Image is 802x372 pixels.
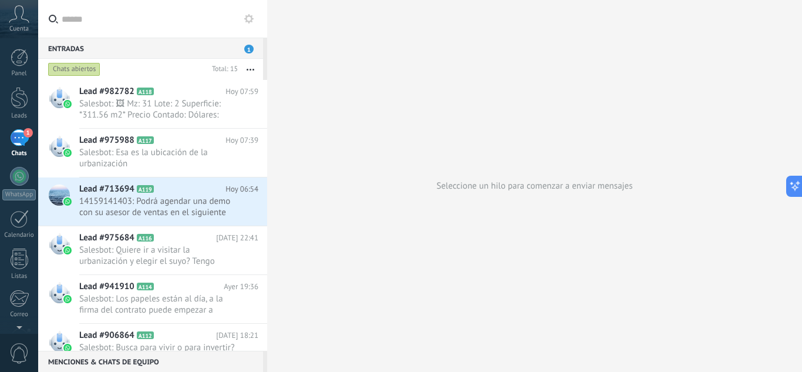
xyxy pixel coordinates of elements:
[216,232,258,244] span: [DATE] 22:41
[38,275,267,323] a: Lead #941910 A114 Ayer 19:36 Salesbot: Los papeles están al día, a la firma del contrato puede em...
[137,185,154,193] span: A119
[38,129,267,177] a: Lead #975988 A117 Hoy 07:39 Salesbot: Esa es la ubicación de la urbanización
[244,45,254,53] span: 1
[79,98,236,120] span: Salesbot: 🖼 Mz: 31 Lote: 2 Superficie: *311.56 m2* Precio Contado: Dólares: 9.348,80 $us - Bolivi...
[2,232,36,239] div: Calendario
[38,177,267,226] a: Lead #713694 A119 Hoy 06:54 14159141403: Podrá agendar una demo con su asesor de ventas en el sig...
[224,281,258,293] span: Ayer 19:36
[38,324,267,361] a: Lead #906864 A112 [DATE] 18:21 Salesbot: Busca para vivir o para invertir?
[79,244,236,267] span: Salesbot: Quiere ir a visitar la urbanización y elegir el suyo? Tengo salidas todos los días en c...
[79,330,134,341] span: Lead #906864
[63,197,72,206] img: waba.svg
[38,226,267,274] a: Lead #975684 A116 [DATE] 22:41 Salesbot: Quiere ir a visitar la urbanización y elegir el suyo? Te...
[2,70,36,78] div: Panel
[2,150,36,157] div: Chats
[137,331,154,339] span: A112
[79,135,134,146] span: Lead #975988
[63,295,72,303] img: waba.svg
[238,59,263,80] button: Más
[207,63,238,75] div: Total: 15
[79,196,236,218] span: 14159141403: Podrá agendar una demo con su asesor de ventas en el siguiente link: [URL][DOMAIN_NAME]
[23,128,33,138] span: 1
[137,88,154,95] span: A118
[48,62,100,76] div: Chats abiertos
[79,232,134,244] span: Lead #975684
[9,25,29,33] span: Cuenta
[137,234,154,242] span: A116
[2,189,36,200] div: WhatsApp
[137,136,154,144] span: A117
[79,293,236,316] span: Salesbot: Los papeles están al día, a la firma del contrato puede empezar a construir
[79,281,134,293] span: Lead #941910
[63,246,72,254] img: waba.svg
[225,86,258,98] span: Hoy 07:59
[225,135,258,146] span: Hoy 07:39
[63,149,72,157] img: waba.svg
[216,330,258,341] span: [DATE] 18:21
[2,273,36,280] div: Listas
[38,80,267,128] a: Lead #982782 A118 Hoy 07:59 Salesbot: 🖼 Mz: 31 Lote: 2 Superficie: *311.56 m2* Precio Contado: Dó...
[137,283,154,290] span: A114
[79,86,134,98] span: Lead #982782
[79,342,236,353] span: Salesbot: Busca para vivir o para invertir?
[79,183,134,195] span: Lead #713694
[79,147,236,169] span: Salesbot: Esa es la ubicación de la urbanización
[63,100,72,108] img: waba.svg
[63,344,72,352] img: waba.svg
[2,112,36,120] div: Leads
[38,351,263,372] div: Menciones & Chats de equipo
[2,311,36,319] div: Correo
[38,38,263,59] div: Entradas
[225,183,258,195] span: Hoy 06:54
